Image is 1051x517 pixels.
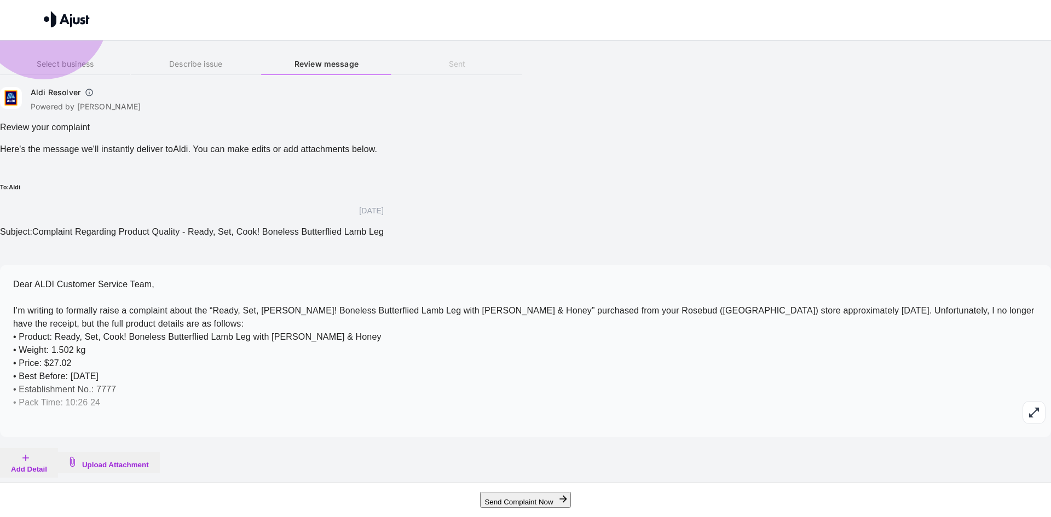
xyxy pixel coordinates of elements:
[13,280,1035,433] span: Dear ALDI Customer Service Team, I’m writing to formally raise a complaint about the “Ready, Set,...
[44,11,90,27] img: Ajust
[58,452,160,473] button: Upload Attachment
[261,58,391,70] h6: Review message
[480,492,570,508] button: Send Complaint Now
[392,58,522,70] h6: Sent
[131,58,261,70] h6: Describe issue
[31,101,141,112] p: Powered by [PERSON_NAME]
[31,87,80,98] h6: Aldi Resolver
